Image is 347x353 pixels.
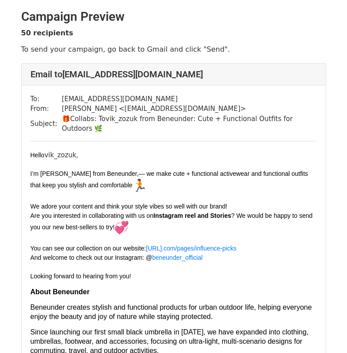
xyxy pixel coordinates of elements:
img: 🏃 [133,178,147,193]
p: To send your campaign, go back to Gmail and click "Send". [21,45,326,54]
div: vik_zozuk [31,150,317,160]
h4: Email to [EMAIL_ADDRESS][DOMAIN_NAME] [31,69,317,80]
span: Beneunder creates stylish and functional products for urban outdoor life, helping everyone enjoy ... [31,304,312,320]
a: [URL].com/pages/influence-picks [146,245,236,252]
span: Are you interested in collaborating with us on ? W [31,212,242,219]
span: , [76,152,78,159]
b: Instagram reel and Stories [153,212,231,219]
strong: 50 recipients [21,29,73,37]
td: [PERSON_NAME] < [EMAIL_ADDRESS][DOMAIN_NAME] > [62,104,317,114]
a: beneunder_official [152,254,202,261]
span: I’m [PERSON_NAME] from Beneunder,— we make cute + functional activewear and functional outfits th... [31,170,308,210]
span: You can see our collection on our website: And welcome to check out our Instagram: @ Looking forw... [31,245,236,280]
td: To: [31,94,62,104]
span: Hello [31,152,45,159]
td: 🎁Collabs: Tovik_zozuk from Beneunder: Cute + Functional Outfits for Outdoors 🌿 [62,114,317,134]
h2: Campaign Preview [21,9,326,24]
span: About Beneunder [31,288,90,296]
img: 💞 [114,220,129,235]
td: From: [31,104,62,114]
span: e would be happy to send you our new best-sellers to try! [31,212,313,231]
td: [EMAIL_ADDRESS][DOMAIN_NAME] [62,94,317,104]
td: Subject: [31,114,62,134]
